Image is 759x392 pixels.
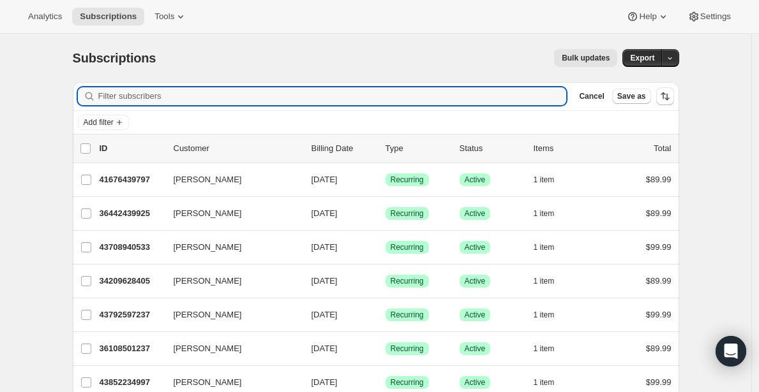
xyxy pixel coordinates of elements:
[100,207,163,220] p: 36442439925
[534,272,569,290] button: 1 item
[174,342,242,355] span: [PERSON_NAME]
[174,207,242,220] span: [PERSON_NAME]
[174,309,242,321] span: [PERSON_NAME]
[579,91,604,101] span: Cancel
[700,11,731,22] span: Settings
[465,377,486,388] span: Active
[20,8,70,25] button: Analytics
[622,49,662,67] button: Export
[639,11,656,22] span: Help
[28,11,62,22] span: Analytics
[617,91,646,101] span: Save as
[534,344,555,354] span: 1 item
[72,8,144,25] button: Subscriptions
[646,276,672,286] span: $89.99
[147,8,195,25] button: Tools
[554,49,617,67] button: Bulk updates
[619,8,677,25] button: Help
[100,306,672,324] div: 43792597237[PERSON_NAME][DATE]SuccessRecurringSuccessActive1 item$99.99
[534,340,569,358] button: 1 item
[174,275,242,287] span: [PERSON_NAME]
[386,142,449,155] div: Type
[534,142,597,155] div: Items
[100,342,163,355] p: 36108501237
[465,242,486,252] span: Active
[312,344,338,353] span: [DATE]
[154,11,174,22] span: Tools
[100,142,672,155] div: IDCustomerBilling DateTypeStatusItemsTotal
[166,305,294,325] button: [PERSON_NAME]
[312,377,338,387] span: [DATE]
[460,142,523,155] p: Status
[391,377,424,388] span: Recurring
[166,170,294,190] button: [PERSON_NAME]
[646,377,672,387] span: $99.99
[646,344,672,353] span: $89.99
[73,51,156,65] span: Subscriptions
[312,208,338,218] span: [DATE]
[534,175,555,185] span: 1 item
[312,142,375,155] p: Billing Date
[716,336,746,367] div: Open Intercom Messenger
[646,208,672,218] span: $89.99
[80,11,137,22] span: Subscriptions
[174,376,242,389] span: [PERSON_NAME]
[100,376,163,389] p: 43852234997
[98,87,567,105] input: Filter subscribers
[84,117,114,127] span: Add filter
[100,205,672,222] div: 36442439925[PERSON_NAME][DATE]SuccessRecurringSuccessActive1 item$89.99
[312,242,338,252] span: [DATE]
[534,276,555,286] span: 1 item
[680,8,739,25] button: Settings
[312,310,338,319] span: [DATE]
[534,171,569,189] button: 1 item
[166,237,294,258] button: [PERSON_NAME]
[312,175,338,184] span: [DATE]
[391,208,424,219] span: Recurring
[646,175,672,184] span: $89.99
[174,173,242,186] span: [PERSON_NAME]
[630,53,654,63] span: Export
[534,377,555,388] span: 1 item
[534,208,555,219] span: 1 item
[312,276,338,286] span: [DATE]
[166,338,294,359] button: [PERSON_NAME]
[100,238,672,256] div: 43708940533[PERSON_NAME][DATE]SuccessRecurringSuccessActive1 item$99.99
[100,309,163,321] p: 43792597237
[174,142,301,155] p: Customer
[166,203,294,224] button: [PERSON_NAME]
[100,173,163,186] p: 41676439797
[534,242,555,252] span: 1 item
[100,374,672,391] div: 43852234997[PERSON_NAME][DATE]SuccessRecurringSuccessActive1 item$99.99
[465,310,486,320] span: Active
[612,89,651,104] button: Save as
[391,310,424,320] span: Recurring
[465,344,486,354] span: Active
[100,142,163,155] p: ID
[391,276,424,286] span: Recurring
[100,241,163,254] p: 43708940533
[654,142,671,155] p: Total
[465,208,486,219] span: Active
[100,171,672,189] div: 41676439797[PERSON_NAME][DATE]SuccessRecurringSuccessActive1 item$89.99
[534,205,569,222] button: 1 item
[100,275,163,287] p: 34209628405
[465,175,486,185] span: Active
[574,89,609,104] button: Cancel
[391,175,424,185] span: Recurring
[78,115,129,130] button: Add filter
[534,374,569,391] button: 1 item
[100,340,672,358] div: 36108501237[PERSON_NAME][DATE]SuccessRecurringSuccessActive1 item$89.99
[534,238,569,256] button: 1 item
[646,310,672,319] span: $99.99
[465,276,486,286] span: Active
[391,344,424,354] span: Recurring
[100,272,672,290] div: 34209628405[PERSON_NAME][DATE]SuccessRecurringSuccessActive1 item$89.99
[656,87,674,105] button: Sort the results
[534,306,569,324] button: 1 item
[646,242,672,252] span: $99.99
[166,271,294,291] button: [PERSON_NAME]
[534,310,555,320] span: 1 item
[562,53,610,63] span: Bulk updates
[391,242,424,252] span: Recurring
